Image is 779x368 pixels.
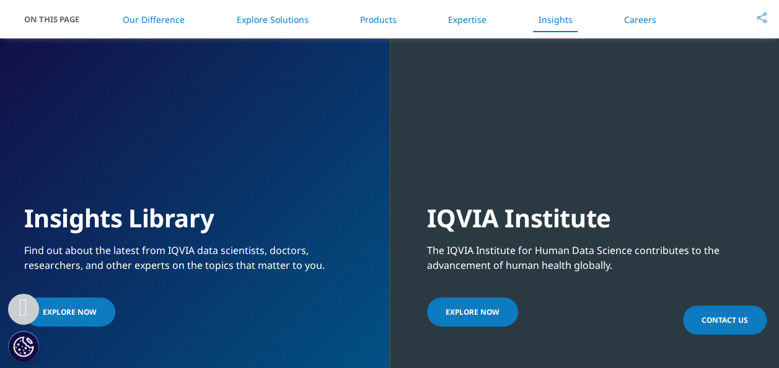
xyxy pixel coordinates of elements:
[427,178,755,234] div: IQVIA Institute
[427,297,518,326] a: Explore Now
[8,331,39,362] button: Cookie Settings
[43,307,97,317] span: Explore Now
[24,178,353,234] div: Insights Library
[427,234,755,273] div: The IQVIA Institute for Human Data Science contributes to the advancement of human health globally.
[236,14,308,25] a: Explore Solutions
[360,14,397,25] a: Products
[683,305,767,335] a: Contact Us
[624,14,656,25] a: Careers
[538,14,572,25] a: Insights
[24,297,115,326] a: Explore Now
[24,13,92,25] span: On This Page
[702,315,748,325] span: Contact Us
[446,307,500,317] span: Explore Now
[123,14,185,25] a: Our Difference
[448,14,486,25] a: Expertise
[24,234,353,273] div: Find out about the latest from IQVIA data scientists, doctors, researchers, and other experts on ...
